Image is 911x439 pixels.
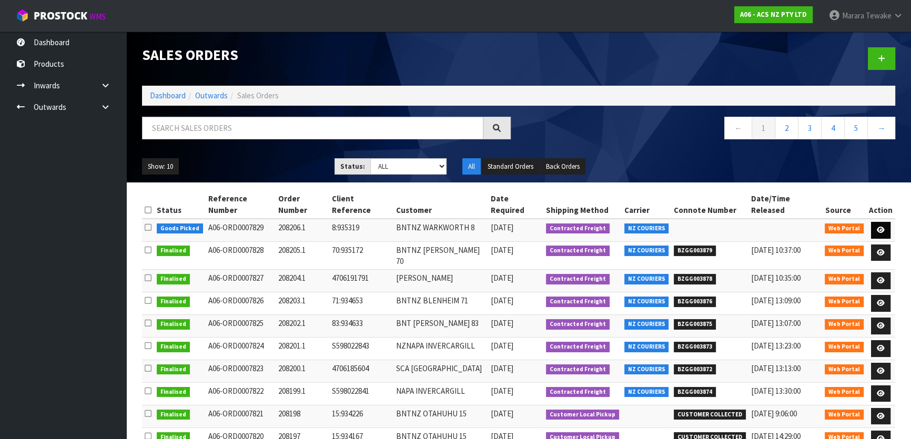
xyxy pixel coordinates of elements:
[16,9,29,22] img: cube-alt.png
[751,318,801,328] span: [DATE] 13:07:00
[751,273,801,283] span: [DATE] 10:35:00
[624,342,669,352] span: NZ COURIERS
[89,12,106,22] small: WMS
[546,274,610,284] span: Contracted Freight
[844,117,868,139] a: 5
[624,297,669,307] span: NZ COURIERS
[798,117,822,139] a: 3
[206,360,276,383] td: A06-ORD0007823
[393,292,488,315] td: BNTNZ BLENHEIM 71
[276,190,329,219] th: Order Number
[157,319,190,330] span: Finalised
[206,219,276,241] td: A06-ORD0007829
[825,364,864,375] span: Web Portal
[842,11,864,21] span: Marara
[488,190,543,219] th: Date Required
[624,319,669,330] span: NZ COURIERS
[674,342,716,352] span: BZGG003873
[393,241,488,270] td: BNTNZ [PERSON_NAME] 70
[393,315,488,338] td: BNT [PERSON_NAME] 83
[734,6,813,23] a: A06 - ACS NZ PTY LTD
[491,409,513,418] span: [DATE]
[624,246,669,256] span: NZ COURIERS
[674,364,716,375] span: BZGG003872
[393,360,488,383] td: SCA [GEOGRAPHIC_DATA]
[157,274,190,284] span: Finalised
[276,241,329,270] td: 208205.1
[825,274,864,284] span: Web Portal
[393,190,488,219] th: Customer
[157,342,190,352] span: Finalised
[142,158,179,175] button: Show: 10
[340,162,365,171] strong: Status:
[751,295,801,305] span: [DATE] 13:09:00
[671,190,748,219] th: Connote Number
[740,10,807,19] strong: A06 - ACS NZ PTY LTD
[546,387,610,397] span: Contracted Freight
[748,190,823,219] th: Date/Time Released
[276,315,329,338] td: 208202.1
[157,387,190,397] span: Finalised
[624,223,669,234] span: NZ COURIERS
[724,117,752,139] a: ←
[206,270,276,292] td: A06-ORD0007827
[462,158,481,175] button: All
[540,158,585,175] button: Back Orders
[157,410,190,420] span: Finalised
[546,342,610,352] span: Contracted Freight
[206,292,276,315] td: A06-ORD0007826
[276,270,329,292] td: 208204.1
[825,246,864,256] span: Web Portal
[866,190,895,219] th: Action
[157,223,203,234] span: Goods Picked
[142,117,483,139] input: Search sales orders
[674,410,746,420] span: CUSTOMER COLLECTED
[624,274,669,284] span: NZ COURIERS
[825,223,864,234] span: Web Portal
[393,405,488,427] td: BNTNZ OTAHUHU 15
[393,270,488,292] td: [PERSON_NAME]
[825,342,864,352] span: Web Portal
[276,360,329,383] td: 208200.1
[822,190,866,219] th: Source
[546,297,610,307] span: Contracted Freight
[624,364,669,375] span: NZ COURIERS
[491,245,513,255] span: [DATE]
[491,295,513,305] span: [DATE]
[329,219,393,241] td: 8:935319
[825,410,864,420] span: Web Portal
[195,90,228,100] a: Outwards
[491,273,513,283] span: [DATE]
[206,190,276,219] th: Reference Number
[527,117,895,142] nav: Page navigation
[543,190,622,219] th: Shipping Method
[237,90,279,100] span: Sales Orders
[751,409,797,418] span: [DATE] 9:06:00
[329,338,393,360] td: S598022843
[491,318,513,328] span: [DATE]
[674,297,716,307] span: BZGG003876
[329,292,393,315] td: 71:934653
[491,222,513,232] span: [DATE]
[329,382,393,405] td: S598022841
[142,47,511,63] h1: Sales Orders
[825,319,864,330] span: Web Portal
[393,382,488,405] td: NAPA INVERCARGILL
[154,190,206,219] th: Status
[624,387,669,397] span: NZ COURIERS
[751,245,801,255] span: [DATE] 10:37:00
[674,246,716,256] span: BZGG003879
[329,315,393,338] td: 83:934633
[206,338,276,360] td: A06-ORD0007824
[866,11,892,21] span: Tewake
[206,382,276,405] td: A06-ORD0007822
[491,386,513,396] span: [DATE]
[276,292,329,315] td: 208203.1
[157,297,190,307] span: Finalised
[329,360,393,383] td: 4706185604
[674,274,716,284] span: BZGG003878
[150,90,186,100] a: Dashboard
[622,190,672,219] th: Carrier
[276,382,329,405] td: 208199.1
[674,387,716,397] span: BZGG003874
